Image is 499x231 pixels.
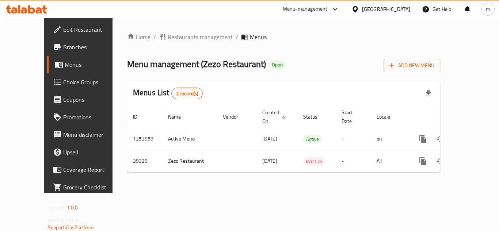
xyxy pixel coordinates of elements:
span: Add New Menu [389,61,434,70]
span: Menus [250,32,267,41]
span: Get support on: [48,215,81,225]
span: Coverage Report [63,165,122,174]
span: Restaurants management [168,32,233,41]
span: [DATE] [262,134,277,143]
span: Grocery Checklist [63,183,122,192]
div: [GEOGRAPHIC_DATA] [362,5,410,13]
li: / [153,32,156,41]
span: Inactive [303,157,325,166]
h2: Menus List [133,87,203,99]
span: Vendor [223,112,248,121]
a: Choice Groups [47,73,127,91]
span: Version: [48,203,66,212]
table: enhanced table [127,106,490,173]
button: Change Status [432,153,449,170]
span: Menu management ( Zezo Restaurant ) [127,56,266,72]
span: Active [303,135,322,143]
span: Open [269,62,286,68]
a: Coupons [47,91,127,108]
td: Active Menu [162,128,217,150]
span: Promotions [63,113,122,122]
a: Grocery Checklist [47,178,127,196]
span: Upsell [63,148,122,157]
span: Choice Groups [63,78,122,86]
th: Actions [408,106,490,128]
li: / [236,32,238,41]
button: more [414,153,432,170]
div: Menu-management [283,5,328,14]
button: Add New Menu [384,59,440,72]
a: Restaurants management [159,32,233,41]
span: m [486,5,490,13]
span: Branches [63,43,122,51]
td: All [371,150,408,172]
td: Zezo Restaurant [162,150,217,172]
td: - [336,150,371,172]
a: Promotions [47,108,127,126]
a: Menu disclaimer [47,126,127,143]
td: - [336,128,371,150]
nav: breadcrumb [127,32,440,41]
span: ID [133,112,147,121]
span: Edit Restaurant [63,25,122,34]
button: Change Status [432,130,449,148]
span: Created On [262,108,289,126]
span: 1.0.0 [67,203,78,212]
td: 1253958 [127,128,162,150]
a: Edit Restaurant [47,21,127,38]
td: 39326 [127,150,162,172]
a: Branches [47,38,127,56]
span: Start Date [342,108,362,126]
div: Open [269,61,286,69]
span: Locale [377,112,400,121]
a: Upsell [47,143,127,161]
a: Home [127,32,151,41]
div: Export file [420,85,437,102]
span: 2 record(s) [172,90,203,97]
button: more [414,130,432,148]
span: Name [168,112,190,121]
td: en [371,128,408,150]
div: Total records count [171,88,203,99]
a: Coverage Report [47,161,127,178]
span: Coupons [63,95,122,104]
span: Menus [65,60,122,69]
span: Status [303,112,327,121]
a: Menus [47,56,127,73]
span: Menu disclaimer [63,130,122,139]
span: [DATE] [262,156,277,166]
